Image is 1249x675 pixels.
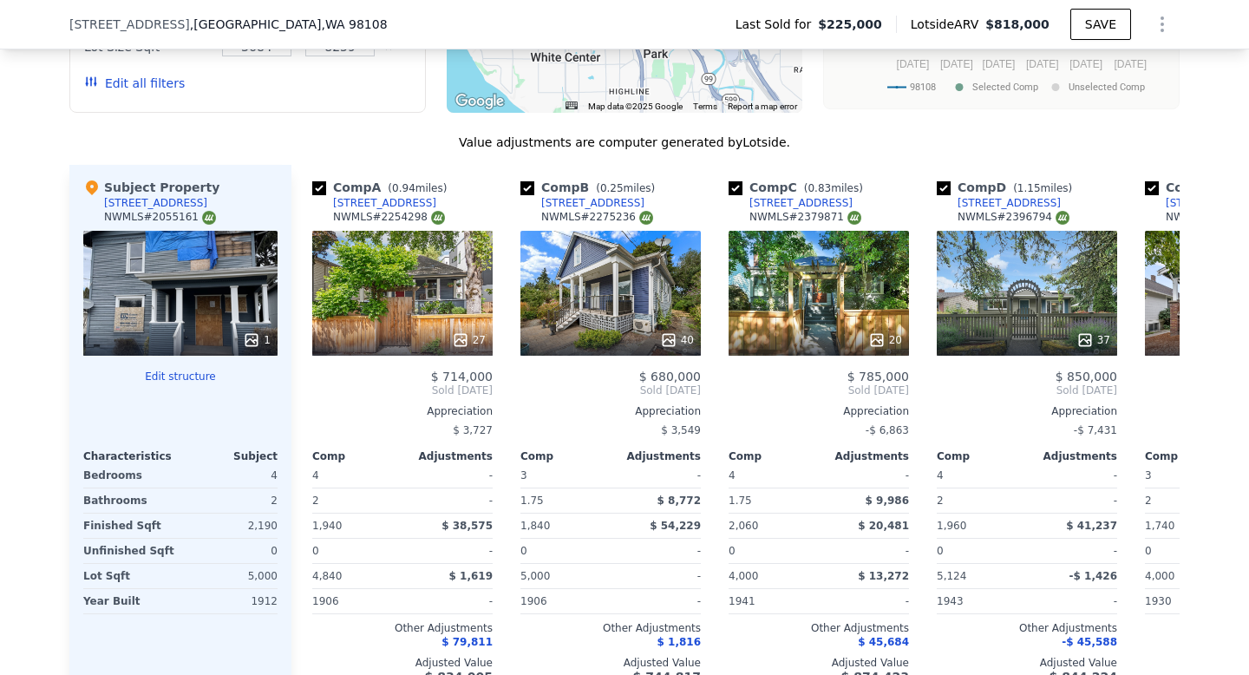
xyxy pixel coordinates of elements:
[566,102,578,109] button: Keyboard shortcuts
[729,570,758,582] span: 4,000
[184,564,278,588] div: 5,000
[312,488,399,513] div: 2
[449,570,493,582] span: $ 1,619
[520,488,607,513] div: 1.75
[541,196,644,210] div: [STREET_ADDRESS]
[749,196,853,210] div: [STREET_ADDRESS]
[312,520,342,532] span: 1,940
[729,469,736,482] span: 4
[910,82,936,93] text: 98108
[639,211,653,225] img: NWMLS Logo
[1030,488,1117,513] div: -
[541,210,653,225] div: NWMLS # 2275236
[1026,58,1059,70] text: [DATE]
[104,210,216,225] div: NWMLS # 2055161
[589,182,662,194] span: ( miles)
[847,211,861,225] img: NWMLS Logo
[184,488,278,513] div: 2
[729,196,853,210] a: [STREET_ADDRESS]
[600,182,624,194] span: 0.25
[453,424,493,436] span: $ 3,727
[729,621,909,635] div: Other Adjustments
[312,570,342,582] span: 4,840
[69,16,190,33] span: [STREET_ADDRESS]
[958,210,1069,225] div: NWMLS # 2396794
[657,636,701,648] span: $ 1,816
[847,370,909,383] span: $ 785,000
[406,589,493,613] div: -
[312,196,436,210] a: [STREET_ADDRESS]
[184,514,278,538] div: 2,190
[84,75,185,92] button: Edit all filters
[83,488,177,513] div: Bathrooms
[312,179,454,196] div: Comp A
[180,449,278,463] div: Subject
[1070,9,1131,40] button: SAVE
[1145,488,1232,513] div: 2
[937,589,1023,613] div: 1943
[83,449,180,463] div: Characteristics
[406,539,493,563] div: -
[614,539,701,563] div: -
[243,331,271,349] div: 1
[937,449,1027,463] div: Comp
[897,58,930,70] text: [DATE]
[1145,7,1180,42] button: Show Options
[452,331,486,349] div: 27
[520,570,550,582] span: 5,000
[520,520,550,532] span: 1,840
[1056,211,1069,225] img: NWMLS Logo
[381,182,454,194] span: ( miles)
[749,210,861,225] div: NWMLS # 2379871
[858,520,909,532] span: $ 20,481
[441,636,493,648] span: $ 79,811
[808,182,831,194] span: 0.83
[868,331,902,349] div: 20
[1145,449,1235,463] div: Comp
[858,570,909,582] span: $ 13,272
[520,656,701,670] div: Adjusted Value
[1006,182,1079,194] span: ( miles)
[937,656,1117,670] div: Adjusted Value
[520,404,701,418] div: Appreciation
[312,404,493,418] div: Appreciation
[1030,539,1117,563] div: -
[1069,82,1145,93] text: Unselected Comp
[729,383,909,397] span: Sold [DATE]
[321,17,387,31] span: , WA 98108
[406,463,493,488] div: -
[822,539,909,563] div: -
[729,179,870,196] div: Comp C
[406,488,493,513] div: -
[972,82,1038,93] text: Selected Comp
[1074,424,1117,436] span: -$ 7,431
[693,102,717,111] a: Terms (opens in new tab)
[520,621,701,635] div: Other Adjustments
[1076,331,1110,349] div: 37
[588,102,683,111] span: Map data ©2025 Google
[312,656,493,670] div: Adjusted Value
[312,621,493,635] div: Other Adjustments
[451,90,508,113] a: Open this area in Google Maps (opens a new window)
[729,520,758,532] span: 2,060
[614,564,701,588] div: -
[1030,463,1117,488] div: -
[520,589,607,613] div: 1906
[614,463,701,488] div: -
[729,404,909,418] div: Appreciation
[431,211,445,225] img: NWMLS Logo
[520,383,701,397] span: Sold [DATE]
[184,539,278,563] div: 0
[1069,58,1102,70] text: [DATE]
[1069,570,1117,582] span: -$ 1,426
[520,449,611,463] div: Comp
[983,58,1016,70] text: [DATE]
[1056,370,1117,383] span: $ 850,000
[333,210,445,225] div: NWMLS # 2254298
[312,449,402,463] div: Comp
[431,370,493,383] span: $ 714,000
[392,182,415,194] span: 0.94
[333,196,436,210] div: [STREET_ADDRESS]
[520,545,527,557] span: 0
[184,589,278,613] div: 1912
